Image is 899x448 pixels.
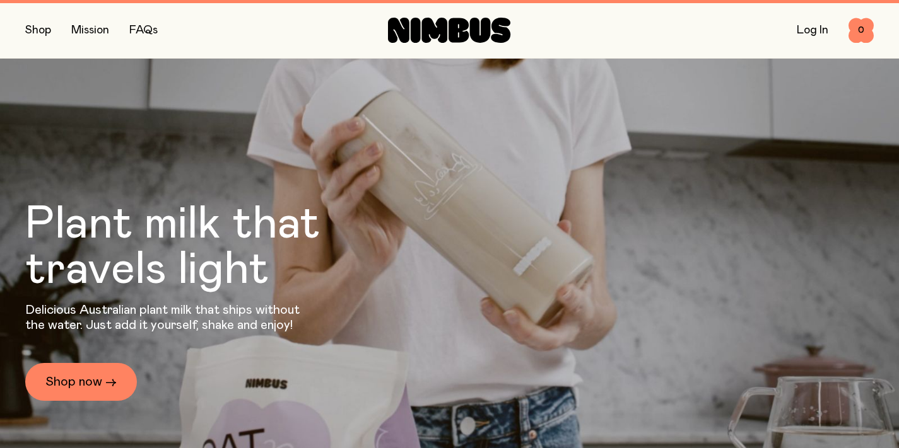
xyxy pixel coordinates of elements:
a: Shop now → [25,363,137,401]
a: Log In [797,25,828,36]
a: Mission [71,25,109,36]
h1: Plant milk that travels light [25,202,389,292]
p: Delicious Australian plant milk that ships without the water. Just add it yourself, shake and enjoy! [25,302,308,333]
button: 0 [849,18,874,43]
a: FAQs [129,25,158,36]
